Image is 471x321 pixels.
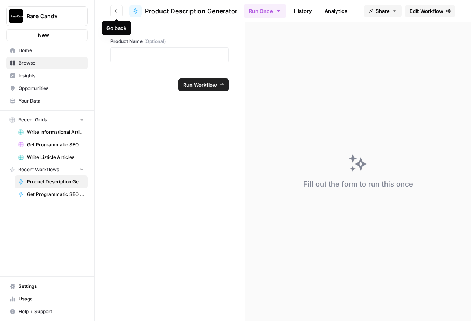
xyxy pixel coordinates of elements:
a: History [289,5,317,17]
a: Edit Workflow [405,5,455,17]
span: Write Informational Articles [27,129,84,136]
div: Fill out the form to run this once [303,179,413,190]
a: Integrate [355,5,388,17]
a: Your Data [6,95,88,107]
label: Product Name [110,38,229,45]
a: Browse [6,57,88,69]
a: Settings [6,280,88,293]
a: Product Description Generator [15,175,88,188]
span: Settings [19,283,84,290]
button: Run Once [244,4,286,18]
span: Get Programmatic SEO Strategy + Keywords [27,191,84,198]
button: Recent Grids [6,114,88,126]
button: Help + Support [6,305,88,318]
span: Usage [19,295,84,302]
a: Write Listicle Articles [15,151,88,164]
span: Edit Workflow [410,7,443,15]
span: Rare Candy [26,12,74,20]
span: Product Description Generator [27,178,84,185]
img: Rare Candy Logo [9,9,23,23]
span: Your Data [19,97,84,105]
a: Product Description Generator [129,5,237,17]
span: Get Programmatic SEO Keyword Ideas [27,141,84,148]
span: Run Workflow [183,81,217,89]
a: Write Informational Articles [15,126,88,138]
span: Browse [19,60,84,67]
button: Workspace: Rare Candy [6,6,88,26]
a: Opportunities [6,82,88,95]
span: New [38,31,49,39]
a: Analytics [320,5,352,17]
button: Share [364,5,402,17]
span: Product Description Generator [145,6,237,16]
div: Go back [106,24,126,32]
span: Write Listicle Articles [27,154,84,161]
button: Recent Workflows [6,164,88,175]
span: (Optional) [144,38,166,45]
a: Get Programmatic SEO Keyword Ideas [15,138,88,151]
span: Home [19,47,84,54]
a: Get Programmatic SEO Strategy + Keywords [15,188,88,201]
span: Recent Grids [18,116,47,123]
span: Insights [19,72,84,79]
span: Help + Support [19,308,84,315]
a: Insights [6,69,88,82]
a: Usage [6,293,88,305]
span: Recent Workflows [18,166,59,173]
span: Share [376,7,390,15]
span: Opportunities [19,85,84,92]
button: Run Workflow [178,78,229,91]
button: New [6,29,88,41]
a: Home [6,44,88,57]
